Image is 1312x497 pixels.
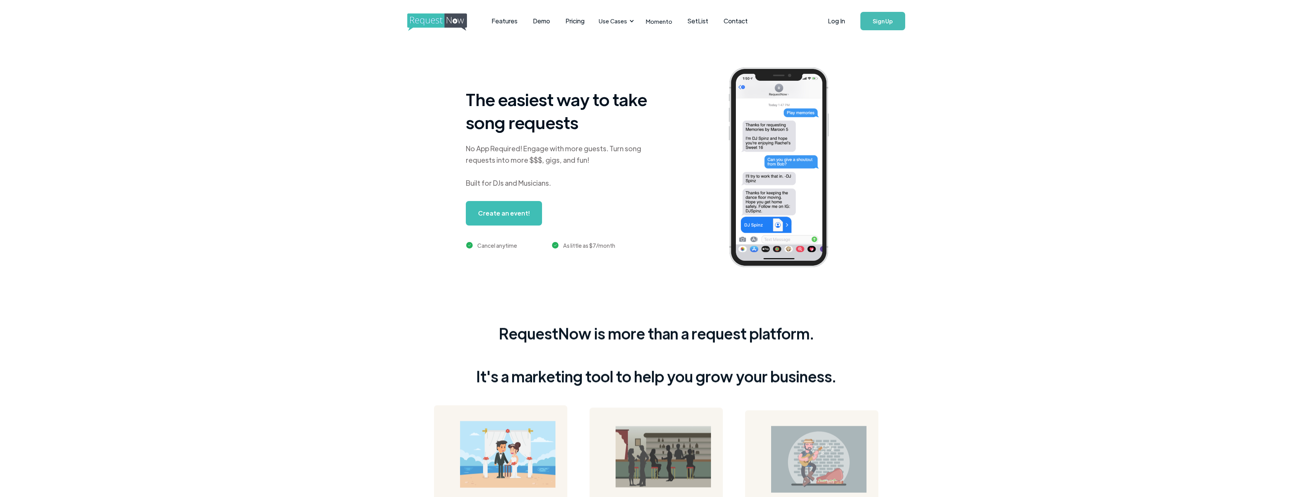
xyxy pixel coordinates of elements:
[594,9,636,33] div: Use Cases
[466,201,542,226] a: Create an event!
[552,242,559,248] img: green checkmark
[720,62,849,275] img: iphone screenshot
[484,9,525,33] a: Features
[599,17,627,25] div: Use Cases
[563,241,615,250] div: As little as $7/month
[466,143,657,189] div: No App Required! Engage with more guests. Turn song requests into more $$$, gigs, and fun! Built ...
[616,426,711,487] img: bar image
[466,88,657,134] h1: The easiest way to take song requests
[407,13,481,31] img: requestnow logo
[716,9,755,33] a: Contact
[460,421,555,488] img: wedding on a beach
[476,323,836,387] div: RequestNow is more than a request platform. It's a marketing tool to help you grow your business.
[771,426,866,493] img: guitarist
[407,13,465,29] a: home
[466,242,473,248] img: green checkmark
[860,12,905,30] a: Sign Up
[477,241,517,250] div: Cancel anytime
[820,8,853,34] a: Log In
[638,10,680,33] a: Momento
[680,9,716,33] a: SetList
[525,9,558,33] a: Demo
[558,9,592,33] a: Pricing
